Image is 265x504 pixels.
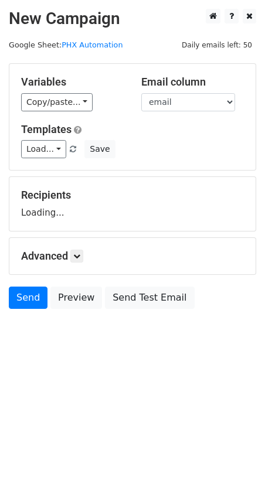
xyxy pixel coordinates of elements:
[21,123,72,135] a: Templates
[178,40,256,49] a: Daily emails left: 50
[178,39,256,52] span: Daily emails left: 50
[9,40,123,49] small: Google Sheet:
[21,250,244,263] h5: Advanced
[21,140,66,158] a: Load...
[21,93,93,111] a: Copy/paste...
[141,76,244,88] h5: Email column
[9,9,256,29] h2: New Campaign
[84,140,115,158] button: Save
[9,287,47,309] a: Send
[21,189,244,219] div: Loading...
[50,287,102,309] a: Preview
[21,189,244,202] h5: Recipients
[105,287,194,309] a: Send Test Email
[21,76,124,88] h5: Variables
[62,40,123,49] a: PHX Automation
